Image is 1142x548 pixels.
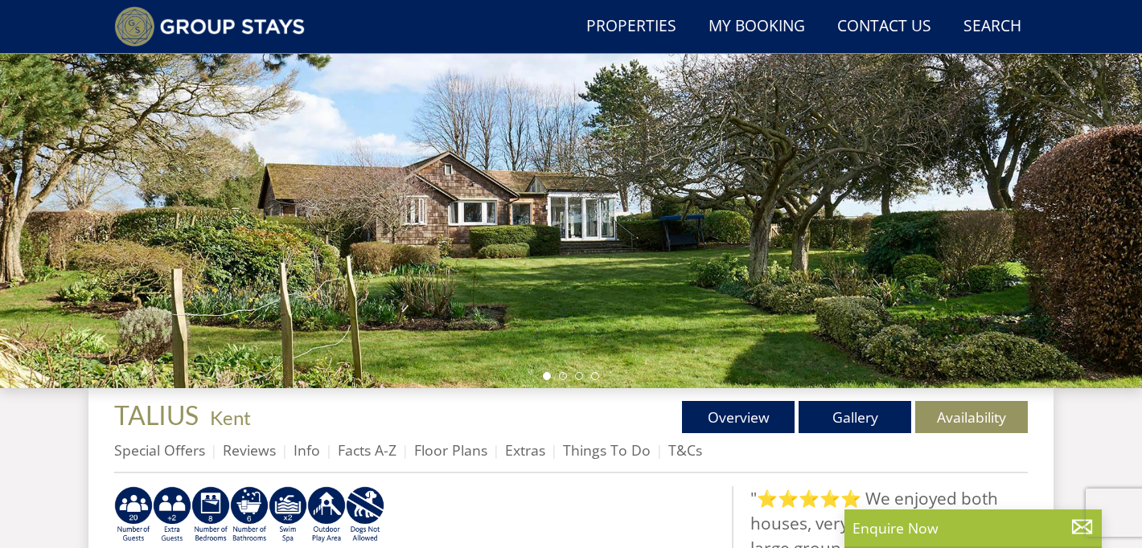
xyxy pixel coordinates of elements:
img: AD_4nXe1hmHv4RwFZmJZoT7PU21_UdiT1KgGPh4q8mnJRrwVib1rpNG3PULgXhEdpKr8nEJZIBXjOu5x_-RPAN_1kgJuQCgcO... [114,486,153,544]
a: T&Cs [668,440,702,460]
img: AD_4nXcOA-b_xATeUKCUe4qZmqHO3pzUWDfZno1bRbaJhEZZGKtyrKOH-jpsXEtAJPF0S1NXiDXUWNzkmCb9yYwCtVyH7FHze... [346,486,384,544]
a: Special Offers [114,440,205,460]
a: Info [294,440,320,460]
a: Facts A-Z [338,440,396,460]
a: TALIUS [114,399,203,431]
img: AD_4nXcI2S45xASBCT8NuAScxkzBrb76qUx3UhjzbE6kMQ1bFklry0xg9ZgvJp3dpB7b2LCDaL5zC2ZO2ZUj_4S5xQTSKIkWh... [269,486,307,544]
a: Properties [580,9,683,45]
a: Floor Plans [414,440,487,460]
a: Extras [505,440,545,460]
a: Gallery [799,401,911,433]
a: Availability [915,401,1028,433]
img: AD_4nXdHjFzOSYbS3SNhuDwTmGwkNP1XVLDg9z-fI6vVI6srQi_7u4bAlTA62XdWUW8GnZsC_bxe10tBYUsJY93NBuuoeCW6f... [230,486,269,544]
a: Reviews [223,440,276,460]
a: Things To Do [563,440,651,460]
img: Group Stays [114,6,305,47]
a: Search [957,9,1028,45]
span: - [203,406,251,429]
img: AD_4nXcRBbPULIn5uWZPhUFshrj6leEKSE2a97oUGBLoisWkbBwS7QHxGnr94hncuSwnZJ5BKcuF1MwX1tUQP-cM7ptSOHbYD... [191,486,230,544]
p: Enquire Now [852,517,1094,538]
a: Overview [682,401,795,433]
span: TALIUS [114,399,199,431]
a: Contact Us [831,9,938,45]
a: Kent [210,406,251,429]
img: AD_4nXcszHP6uf5nEIQilZAA33SU5jgu-pZimQXvus351-bBn-aBBcqgRETjcw4GfmHcAr_6MkZFUQulOd2KMRB0PmdB0qqyF... [153,486,191,544]
img: AD_4nXc4YvC-BTizVyATotoyVEfuUcZbpLw7vMeaKQ-ISqmA1lQGkjHUPmRb677xclegFG05apDxr_8yMiww5rYjVhgbd5hJt... [307,486,346,544]
a: My Booking [702,9,811,45]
